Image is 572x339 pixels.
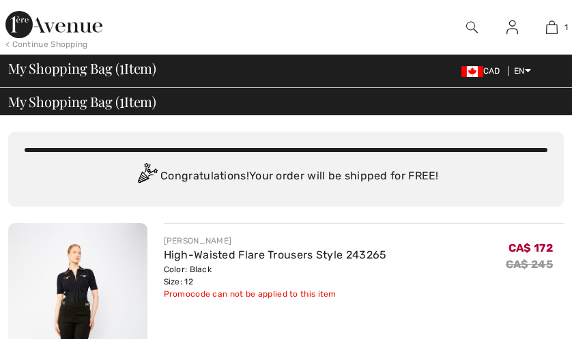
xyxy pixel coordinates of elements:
[509,237,553,254] span: CA$ 172
[461,66,506,76] span: CAD
[506,19,518,35] img: My Info
[496,19,529,36] a: Sign In
[164,288,387,300] div: Promocode can not be applied to this item
[514,66,531,76] span: EN
[466,19,478,35] img: search the website
[8,61,156,75] span: My Shopping Bag ( Item)
[25,163,547,190] div: Congratulations! Your order will be shipped for FREE!
[119,58,124,76] span: 1
[564,21,568,33] span: 1
[5,38,88,50] div: < Continue Shopping
[461,66,483,77] img: Canadian Dollar
[506,258,553,271] s: CA$ 245
[133,163,160,190] img: Congratulation2.svg
[532,19,571,35] a: 1
[546,19,558,35] img: My Bag
[485,298,558,332] iframe: Opens a widget where you can find more information
[8,95,156,108] span: My Shopping Bag ( Item)
[164,248,387,261] a: High-Waisted Flare Trousers Style 243265
[164,263,387,288] div: Color: Black Size: 12
[119,91,124,109] span: 1
[5,11,102,38] img: 1ère Avenue
[164,235,387,247] div: [PERSON_NAME]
